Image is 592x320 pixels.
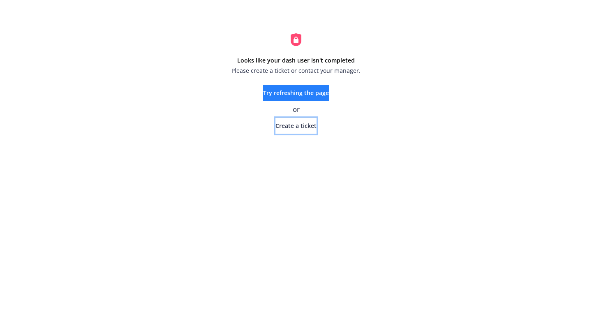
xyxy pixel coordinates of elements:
span: Try refreshing the page [263,89,329,97]
span: Create a ticket [275,122,317,130]
span: or [293,104,300,114]
span: Please create a ticket or contact your manager. [231,66,361,75]
a: Create a ticket [275,118,317,134]
strong: Looks like your dash user isn't completed [237,56,355,64]
button: Try refreshing the page [263,85,329,101]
